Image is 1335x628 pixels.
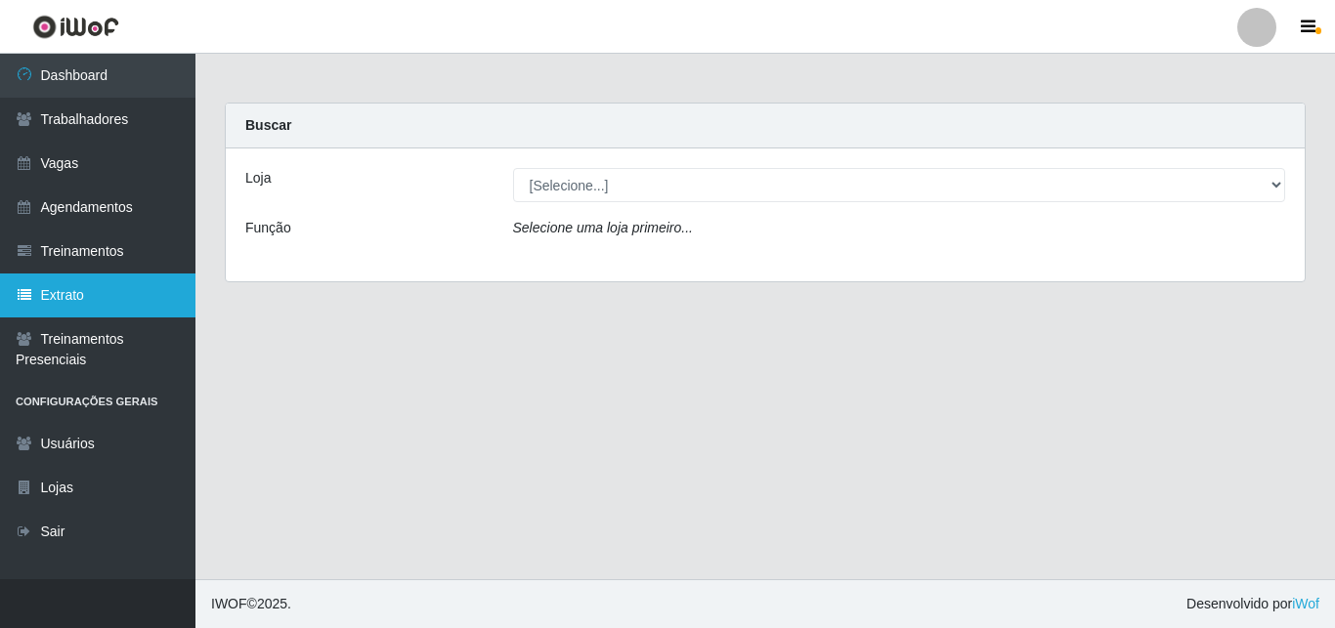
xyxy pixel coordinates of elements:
span: Desenvolvido por [1186,594,1319,614]
span: © 2025 . [211,594,291,614]
label: Função [245,218,291,238]
a: iWof [1292,596,1319,611]
i: Selecione uma loja primeiro... [513,220,693,235]
label: Loja [245,168,271,188]
img: CoreUI Logo [32,15,119,39]
strong: Buscar [245,117,291,133]
span: IWOF [211,596,247,611]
